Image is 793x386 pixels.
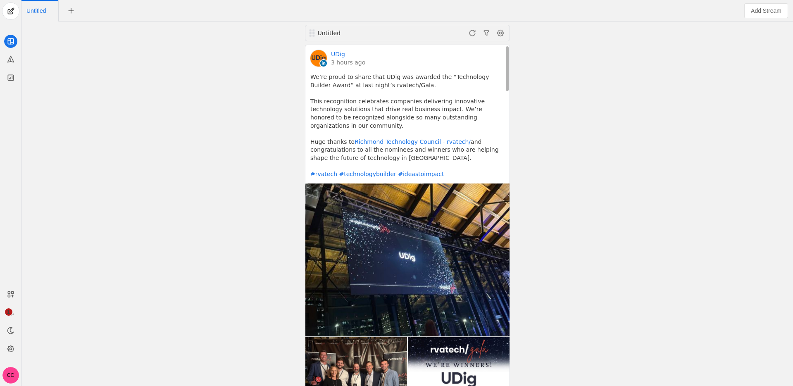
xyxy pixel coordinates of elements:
pre: We’re proud to share that UDig was awarded the “Technology Builder Award” at last night’s rvatech... [310,73,505,179]
span: Click to edit name [26,8,46,14]
a: UDig [331,50,345,58]
button: Add Stream [744,3,788,18]
a: #technologybuilder [339,171,396,177]
button: CC [2,367,19,384]
span: 1 [5,308,12,316]
div: Untitled [318,29,416,37]
a: #rvatech [310,171,337,177]
a: #ideastoimpact [398,171,444,177]
span: Add Stream [751,7,781,15]
app-icon-button: New Tab [64,7,79,14]
a: Richmond Technology Council - rvatech/ [355,138,471,145]
img: undefined [305,183,510,337]
a: 3 hours ago [331,58,365,67]
img: cache [310,50,327,67]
